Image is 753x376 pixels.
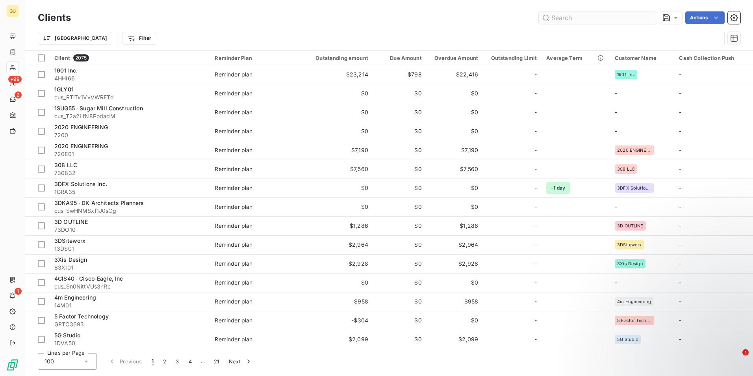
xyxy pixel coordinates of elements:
[534,335,537,343] span: -
[215,203,252,211] div: Reminder plan
[54,339,205,347] span: 1DVA50
[54,207,205,215] span: cus_SwHNMSxf1J0sCg
[54,169,205,177] span: 730832
[297,235,373,254] td: $2,964
[427,330,483,349] td: $2,099
[184,353,197,370] button: 4
[373,273,427,292] td: $0
[54,275,123,282] span: 4CIS40 ∙ Cisco-Eagle, Inc
[297,311,373,330] td: -$304
[615,90,617,97] span: -
[297,122,373,141] td: $0
[427,292,483,311] td: $958
[427,197,483,216] td: $0
[373,141,427,160] td: $0
[103,353,147,370] button: Previous
[38,32,112,45] button: [GEOGRAPHIC_DATA]
[215,260,252,268] div: Reminder plan
[595,300,753,355] iframe: Intercom notifications message
[679,128,681,134] span: -
[373,330,427,349] td: $0
[54,188,205,196] span: 1GRA35
[617,186,652,190] span: 3DFX Solutions Inc.
[54,320,205,328] span: GRTC3693
[209,353,224,370] button: 21
[54,332,80,339] span: 5G Studio
[427,84,483,103] td: $0
[534,222,537,230] span: -
[534,260,537,268] span: -
[158,353,171,370] button: 2
[15,91,22,99] span: 2
[617,167,635,171] span: 308 LLC
[427,141,483,160] td: $7,190
[215,146,252,154] div: Reminder plan
[615,203,617,210] span: -
[679,222,681,229] span: -
[54,131,205,139] span: 7200
[297,197,373,216] td: $0
[215,89,252,97] div: Reminder plan
[615,55,670,61] div: Customer Name
[373,122,427,141] td: $0
[302,55,368,61] div: Outstanding amount
[215,71,252,78] div: Reminder plan
[215,127,252,135] div: Reminder plan
[726,349,745,368] iframe: Intercom live chat
[539,11,657,24] input: Search
[54,245,205,253] span: 13DS01
[615,279,617,286] span: -
[54,283,205,290] span: cus_Sn0NittVUs3nRc
[615,109,617,115] span: -
[373,103,427,122] td: $0
[297,84,373,103] td: $0
[679,260,681,267] span: -
[215,184,252,192] div: Reminder plan
[45,357,54,365] span: 100
[147,353,158,370] button: 1
[427,216,483,235] td: $1,286
[54,143,108,149] span: 2020 ENGINEERING
[54,226,205,234] span: 73DO10
[152,357,154,365] span: 1
[215,298,252,305] div: Reminder plan
[679,166,681,172] span: -
[534,203,537,211] span: -
[297,216,373,235] td: $1,286
[534,279,537,287] span: -
[378,55,422,61] div: Due Amount
[6,359,19,371] img: Logo LeanPay
[427,235,483,254] td: $2,964
[534,108,537,116] span: -
[679,71,681,78] span: -
[373,160,427,179] td: $0
[534,89,537,97] span: -
[488,55,537,61] div: Outstanding Limit
[534,127,537,135] span: -
[546,55,605,61] div: Average Term
[297,65,373,84] td: $23,214
[679,55,748,61] div: Cash Collection Push
[534,298,537,305] span: -
[373,216,427,235] td: $0
[197,355,209,368] span: …
[54,218,88,225] span: 3D OUTLINE
[215,222,252,230] div: Reminder plan
[15,288,22,295] span: 1
[679,279,681,286] span: -
[6,5,19,17] div: GU
[427,311,483,330] td: $0
[679,184,681,191] span: -
[54,86,74,93] span: 1GLY01
[297,330,373,349] td: $2,099
[297,273,373,292] td: $0
[215,108,252,116] div: Reminder plan
[54,67,78,74] span: 1901 Inc.
[54,150,205,158] span: 720E01
[373,197,427,216] td: $0
[297,179,373,197] td: $0
[679,109,681,115] span: -
[546,182,570,194] span: -1 day
[54,313,109,320] span: 5 Factor Technology
[617,148,652,153] span: 2020 ENGINEERING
